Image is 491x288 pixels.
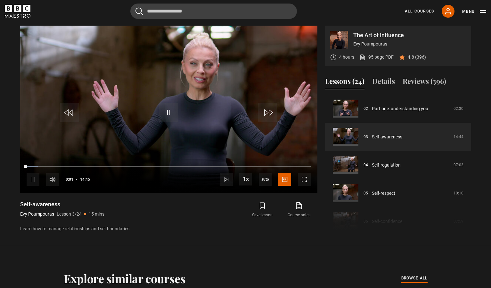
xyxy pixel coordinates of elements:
[339,54,354,61] p: 4 hours
[408,54,426,61] p: 4.8 (396)
[353,32,466,38] p: The Art of Influence
[405,8,434,14] a: All Courses
[5,5,30,18] svg: BBC Maestro
[239,173,252,185] button: Playback Rate
[20,211,54,218] p: Evy Poumpouras
[298,173,311,186] button: Fullscreen
[462,8,486,15] button: Toggle navigation
[57,211,82,218] p: Lesson 3/24
[372,190,395,197] a: Self-respect
[325,76,364,89] button: Lessons (24)
[372,105,428,112] a: Part one: understanding you
[20,201,104,208] h1: Self-awareness
[89,211,104,218] p: 15 mins
[66,174,73,185] span: 0:01
[27,166,310,167] div: Progress Bar
[401,275,428,282] a: browse all
[259,173,272,186] span: auto
[278,173,291,186] button: Captions
[130,4,297,19] input: Search
[244,201,281,219] button: Save lesson
[403,76,446,89] button: Reviews (396)
[372,76,395,89] button: Details
[46,173,59,186] button: Mute
[27,173,39,186] button: Pause
[372,162,401,169] a: Self-regulation
[135,7,143,15] button: Submit the search query
[20,226,317,232] p: Learn how to manage relationships and set boundaries.
[220,173,233,186] button: Next Lesson
[76,177,78,182] span: -
[80,174,90,185] span: 14:45
[281,201,317,219] a: Course notes
[20,26,317,193] video-js: Video Player
[353,41,466,47] p: Evy Poumpouras
[259,173,272,186] div: Current quality: 720p
[359,54,394,61] a: 95 page PDF
[64,272,186,285] h2: Explore similar courses
[372,134,402,140] a: Self-awareness
[401,275,428,281] span: browse all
